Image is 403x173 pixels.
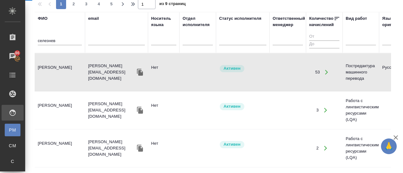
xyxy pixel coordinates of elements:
span: 3 [81,1,91,7]
div: Отдел исполнителя [183,15,213,28]
button: Открыть работы [319,142,332,155]
p: [PERSON_NAME][EMAIL_ADDRESS][DOMAIN_NAME] [88,139,135,158]
td: Работа с лингвистическими ресурсами (LQA) [343,132,379,164]
div: 53 [315,69,320,75]
td: Работа с лингвистическими ресурсами (LQA) [343,95,379,126]
a: 86 [2,48,24,64]
td: Постредактура машинного перевода [343,60,379,85]
div: 2 [316,145,319,151]
td: [PERSON_NAME] [35,99,85,121]
input: До [309,41,339,48]
a: С [5,155,20,168]
button: Скопировать [135,68,145,77]
a: CM [5,139,20,152]
div: Носитель языка [151,15,176,28]
span: 4 [94,1,104,7]
div: Количество начислений [309,15,334,28]
td: [PERSON_NAME] [35,61,85,83]
p: Активен [224,65,241,72]
span: 🙏 [383,140,394,153]
td: [PERSON_NAME] [35,137,85,159]
div: email [88,15,99,22]
span: 86 [11,50,23,56]
button: Скопировать [135,105,145,115]
div: Ответственный менеджер [273,15,305,28]
button: Открыть работы [320,66,333,79]
input: От [309,33,339,41]
button: Скопировать [135,143,145,153]
p: [PERSON_NAME][EMAIL_ADDRESS][DOMAIN_NAME] [88,63,135,82]
div: Рядовой исполнитель: назначай с учетом рейтинга [219,140,266,149]
td: Нет [148,137,179,159]
button: 🙏 [381,138,397,154]
div: Вид работ [346,15,367,22]
td: Нет [148,61,179,83]
span: 2 [69,1,79,7]
button: Открыть работы [319,104,332,117]
td: Нет [148,99,179,121]
div: Рядовой исполнитель: назначай с учетом рейтинга [219,102,266,111]
span: PM [8,127,17,133]
div: Статус исполнителя [219,15,261,22]
p: Активен [224,141,241,148]
div: ФИО [38,15,48,22]
span: С [8,158,17,165]
p: Активен [224,103,241,110]
span: CM [8,143,17,149]
div: 3 [316,107,319,113]
p: [PERSON_NAME][EMAIL_ADDRESS][DOMAIN_NAME] [88,101,135,120]
span: 5 [106,1,116,7]
a: PM [5,124,20,136]
div: Рядовой исполнитель: назначай с учетом рейтинга [219,64,266,73]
